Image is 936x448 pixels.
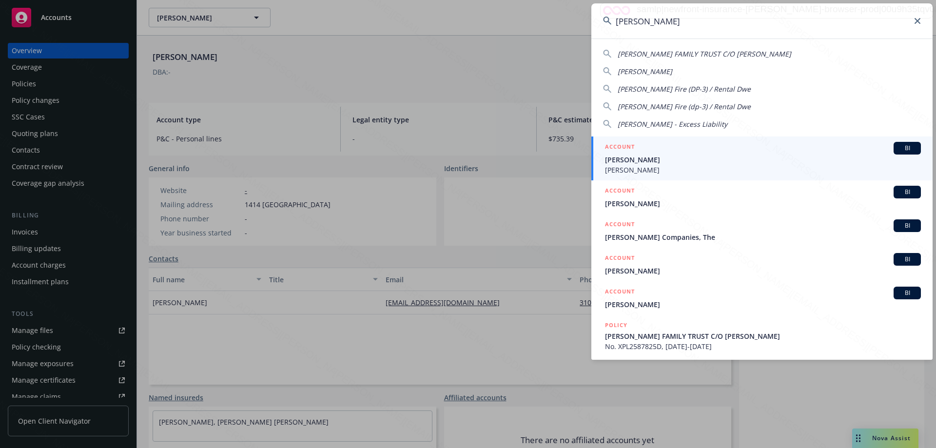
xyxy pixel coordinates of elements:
h5: ACCOUNT [605,142,635,154]
a: ACCOUNTBI[PERSON_NAME] [591,248,933,281]
span: [PERSON_NAME] [618,67,672,76]
span: BI [897,188,917,196]
h5: ACCOUNT [605,253,635,265]
a: ACCOUNTBI[PERSON_NAME] [591,281,933,315]
span: [PERSON_NAME] [605,266,921,276]
a: ACCOUNTBI[PERSON_NAME] [591,180,933,214]
span: [PERSON_NAME] [605,165,921,175]
span: [PERSON_NAME] - Excess Liability [618,119,727,129]
span: [PERSON_NAME] [605,198,921,209]
span: BI [897,255,917,264]
h5: ACCOUNT [605,219,635,231]
span: BI [897,289,917,297]
span: BI [897,221,917,230]
span: [PERSON_NAME] Fire (DP-3) / Rental Dwe [618,84,751,94]
span: BI [897,144,917,153]
span: [PERSON_NAME] [605,155,921,165]
span: [PERSON_NAME] Companies, The [605,232,921,242]
a: POLICY[PERSON_NAME] FAMILY TRUST C/O [PERSON_NAME]No. XPL2587825D, [DATE]-[DATE] [591,315,933,357]
a: ACCOUNTBI[PERSON_NAME] Companies, The [591,214,933,248]
a: ACCOUNTBI[PERSON_NAME][PERSON_NAME] [591,136,933,180]
h5: POLICY [605,320,627,330]
span: [PERSON_NAME] Fire (dp-3) / Rental Dwe [618,102,751,111]
span: [PERSON_NAME] FAMILY TRUST C/O [PERSON_NAME] [605,331,921,341]
input: Search... [591,3,933,39]
span: [PERSON_NAME] FAMILY TRUST C/O [PERSON_NAME] [618,49,791,58]
h5: ACCOUNT [605,287,635,298]
h5: ACCOUNT [605,186,635,197]
span: No. XPL2587825D, [DATE]-[DATE] [605,341,921,351]
span: [PERSON_NAME] [605,299,921,310]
